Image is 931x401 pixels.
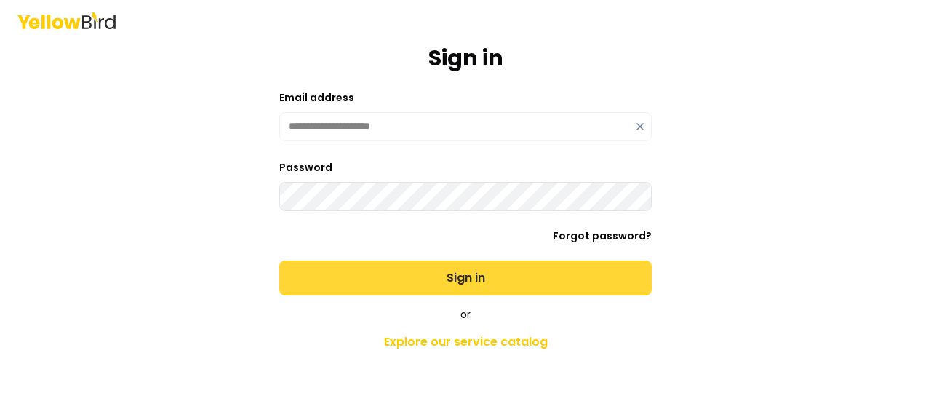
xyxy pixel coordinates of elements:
a: Forgot password? [553,229,652,243]
a: Explore our service catalog [209,327,722,357]
h1: Sign in [428,45,503,71]
label: Password [279,160,332,175]
button: Sign in [279,261,652,295]
span: or [460,307,471,322]
label: Email address [279,90,354,105]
